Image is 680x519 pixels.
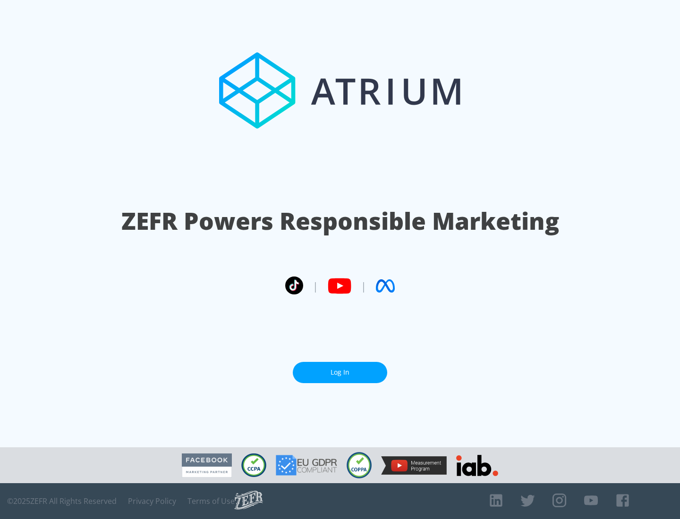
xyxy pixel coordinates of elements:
a: Privacy Policy [128,496,176,506]
span: | [361,279,366,293]
img: YouTube Measurement Program [381,456,447,475]
h1: ZEFR Powers Responsible Marketing [121,205,559,237]
img: IAB [456,455,498,476]
img: CCPA Compliant [241,453,266,477]
span: © 2025 ZEFR All Rights Reserved [7,496,117,506]
a: Log In [293,362,387,383]
img: COPPA Compliant [347,452,372,478]
span: | [313,279,318,293]
img: GDPR Compliant [276,455,337,476]
img: Facebook Marketing Partner [182,453,232,477]
a: Terms of Use [187,496,235,506]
